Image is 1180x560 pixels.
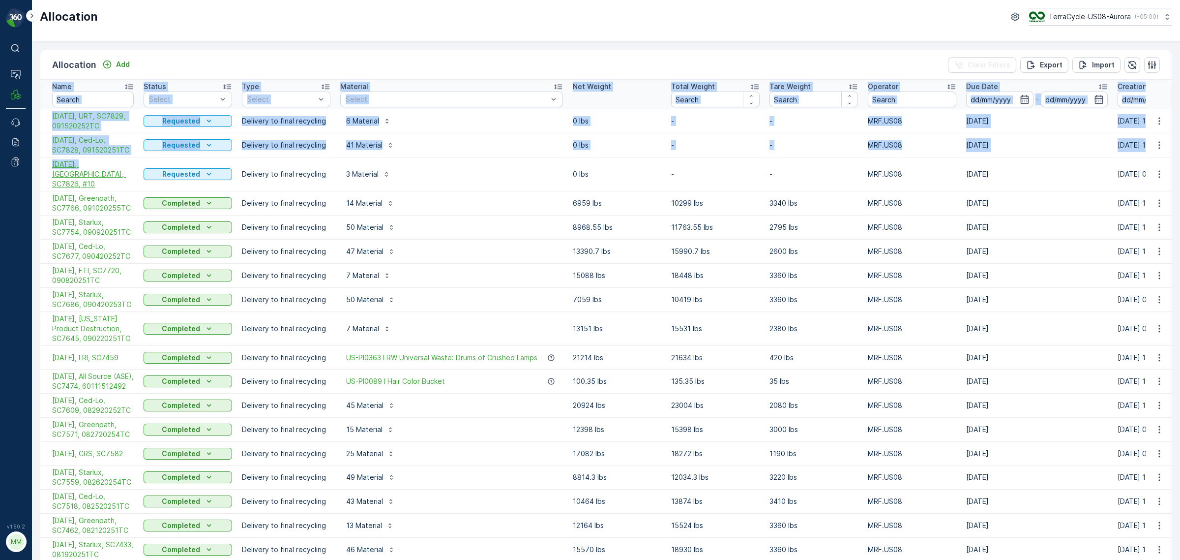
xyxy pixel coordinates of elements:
p: - [671,140,760,150]
span: [DATE], URT, SC7829, 091520252TC [52,111,134,131]
td: [DATE] [961,394,1113,418]
p: Select [346,94,548,104]
p: Creation Time [1118,82,1166,92]
p: 10419 lbs [671,295,760,305]
p: 50 Material [346,295,383,305]
p: Name [52,82,72,92]
p: MRF.US08 [868,295,956,305]
p: 20924 lbs [573,401,661,410]
td: [DATE] [961,346,1113,370]
p: 23004 lbs [671,401,760,410]
div: MM [8,534,24,550]
p: TerraCycle-US08-Aurora [1049,12,1131,22]
a: 08/29/25, CRS, SC7582 [52,449,134,459]
p: Completed [162,449,200,459]
button: 7 Material [340,321,397,337]
button: Completed [144,294,232,306]
button: 43 Material [340,494,401,509]
p: 10299 lbs [671,198,760,208]
p: MRF.US08 [868,521,956,530]
button: Completed [144,323,232,335]
p: Requested [162,169,200,179]
td: [DATE] [961,109,1113,133]
p: Delivery to final recycling [242,247,330,256]
p: Delivery to final recycling [242,271,330,280]
td: [DATE] [961,442,1113,466]
p: 12398 lbs [573,425,661,435]
p: 0 lbs [573,140,661,150]
p: 100.35 lbs [573,376,661,386]
span: [DATE], Starlux, SC7559, 082620254TC [52,467,134,487]
p: 3410 lbs [769,497,858,506]
button: Completed [144,448,232,460]
p: Delivery to final recycling [242,222,330,232]
p: 8968.55 lbs [573,222,661,232]
p: 50 Material [346,222,383,232]
p: Requested [162,116,200,126]
button: 50 Material [340,292,401,308]
span: [DATE], Starlux, SC7754, 090920251TC [52,218,134,237]
p: Delivery to final recycling [242,116,330,126]
p: - [671,116,760,126]
p: 15524 lbs [671,521,760,530]
button: 7 Material [340,268,397,283]
p: 7 Material [346,324,379,334]
button: 15 Material [340,422,400,437]
p: 15 Material [346,425,383,435]
p: 11763.55 lbs [671,222,760,232]
p: 3360 lbs [769,271,858,280]
p: 18272 lbs [671,449,760,459]
img: logo [6,8,26,28]
p: Delivery to final recycling [242,324,330,334]
img: image_ci7OI47.png [1029,11,1045,22]
p: - [671,169,760,179]
p: Allocation [40,9,98,25]
td: [DATE] [961,466,1113,490]
button: Completed [144,471,232,483]
p: 3360 lbs [769,295,858,305]
p: Material [340,82,368,92]
input: dd/mm/yyyy [966,92,1033,107]
span: [DATE], Starlux, SC7433, 081920251TC [52,540,134,560]
button: 6 Material [340,113,397,129]
p: MRF.US08 [868,140,956,150]
p: 2795 lbs [769,222,858,232]
button: 25 Material [340,446,401,462]
p: Delivery to final recycling [242,472,330,482]
p: Tare Weight [769,82,811,92]
a: US-PI0363 I RW Universal Waste: Drums of Crushed Lamps [346,353,537,363]
p: Status [144,82,166,92]
a: 09/02/25, LRI, SC7459 [52,353,134,363]
input: dd/mm/yyyy [1041,92,1108,107]
span: [DATE], Greenpath, SC7766, 091020255TC [52,193,134,213]
p: Completed [162,425,200,435]
p: Delivery to final recycling [242,198,330,208]
a: 09/09/25, Ced-Lo, SC7677, 090420252TC [52,242,134,261]
p: MRF.US08 [868,222,956,232]
button: 41 Material [340,137,400,153]
button: Export [1020,57,1068,73]
td: [DATE] [961,288,1113,312]
p: 420 lbs [769,353,858,363]
button: Completed [144,544,232,556]
button: Clear Filters [948,57,1016,73]
p: - [769,140,858,150]
button: Completed [144,400,232,411]
p: 17082 lbs [573,449,661,459]
span: [DATE], Starlux, SC7686, 090420253TC [52,290,134,310]
button: Requested [144,139,232,151]
p: Completed [162,353,200,363]
p: 21634 lbs [671,353,760,363]
p: Delivery to final recycling [242,449,330,459]
p: MRF.US08 [868,449,956,459]
td: [DATE] [961,191,1113,216]
p: 45 Material [346,401,383,410]
td: [DATE] [961,264,1113,288]
p: 15570 lbs [573,545,661,555]
button: MM [6,531,26,552]
p: Delivery to final recycling [242,295,330,305]
p: Type [242,82,259,92]
p: MRF.US08 [868,198,956,208]
button: Completed [144,424,232,436]
p: 10464 lbs [573,497,661,506]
